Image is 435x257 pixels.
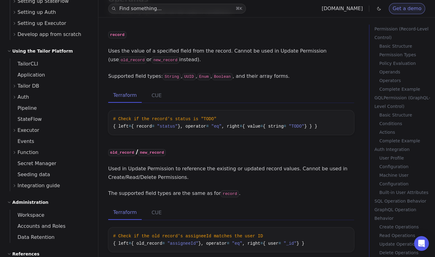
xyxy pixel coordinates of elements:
span: }, operator [178,124,206,129]
span: Setting up Executor [18,19,66,28]
span: "status" [157,124,178,129]
a: Basic Structure [379,42,433,50]
code: old_record [108,149,136,156]
a: Complete Example [379,136,433,145]
a: Pipeline [10,103,91,114]
span: Auth [18,93,29,101]
code: record [108,31,126,38]
span: "eq" [232,241,243,246]
a: Operands [379,68,433,76]
span: { left [113,124,129,129]
span: Application [10,72,45,78]
a: Workspace [10,210,91,221]
a: SQL Operation Behavior [374,197,433,205]
span: = [260,241,263,246]
a: StateFlow [10,114,91,125]
span: = [260,124,263,129]
span: { record [131,124,152,129]
span: "assigneeId" [167,241,198,246]
span: # Check if the old record's assigneeId matches the user ID [113,234,263,239]
span: = [162,241,165,246]
button: Toggle dark mode [375,5,383,12]
span: "eq" [211,124,222,129]
span: Executor [18,126,39,135]
button: Find something...⌘K [108,4,246,14]
h2: Administration [12,199,48,206]
span: { old_record [131,241,162,246]
p: Uses the value of a specified field from the record. Cannot be used in Update Permission (use or ... [108,47,354,65]
code: String [163,73,181,80]
a: Data Retention [10,232,91,243]
p: Operators [379,76,433,85]
span: Pipeline [10,105,37,111]
a: Actions [379,128,433,136]
a: GraphQL Operation Behavior [374,205,433,223]
a: Create Operations [379,223,433,231]
a: Policy Evaluation [379,59,433,68]
span: { left [113,241,129,246]
span: TailorCLI [10,61,38,67]
span: , right [222,124,240,129]
p: Used in Update Permission to reference the existing or updated record values. Cannot be used in C... [108,164,354,182]
span: , right [242,241,260,246]
span: }, operator [198,241,227,246]
span: { string [263,124,283,129]
span: = [227,241,229,246]
span: Data Retention [10,234,54,240]
span: Tailor DB [18,82,39,90]
a: Seeding data [10,169,91,180]
a: Accounts and Roles [10,221,91,232]
p: Conditions [379,119,433,128]
button: CUE [147,206,167,220]
a: Permission Types [379,50,433,59]
kbd: ⌘ [235,6,239,11]
span: { user [263,241,278,246]
span: "TODO" [289,124,304,129]
button: Terraform [108,206,142,220]
h4: / [108,147,354,157]
a: TailorCLI [10,58,91,69]
span: = [206,124,209,129]
span: Events [10,138,34,144]
a: GQLPermission (GraphQL-Level Control) [374,93,433,111]
a: Secret Manager [10,158,91,169]
span: StateFlow [10,116,42,122]
span: Develop app from scratch [18,30,81,39]
a: Basic Structure [379,111,433,119]
span: = [240,124,242,129]
span: "_id" [284,241,297,246]
p: Update Operations [379,240,433,248]
button: CUE [147,89,167,103]
span: { value [242,124,260,129]
span: Accounts and Roles [10,223,65,229]
span: Setting up Auth [18,8,56,17]
span: # Check if the record's status is "TODO" [113,117,216,121]
a: Complete Example [379,85,433,93]
span: Function [18,148,38,157]
span: } } [297,241,304,246]
code: Enum [197,73,211,80]
a: User Profile Configuration [379,154,433,171]
code: record [221,190,239,197]
kbd: K [239,6,242,11]
a: Permission (Record-Level Control) [374,25,433,42]
span: Seeding data [10,172,50,177]
a: Read Operations [379,231,433,240]
div: Open Intercom Messenger [414,236,429,251]
span: = [129,241,131,246]
a: Events [10,136,91,147]
a: [DOMAIN_NAME] [322,6,363,11]
code: new_record [152,57,179,64]
a: Built-in User Attributes [379,188,433,197]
